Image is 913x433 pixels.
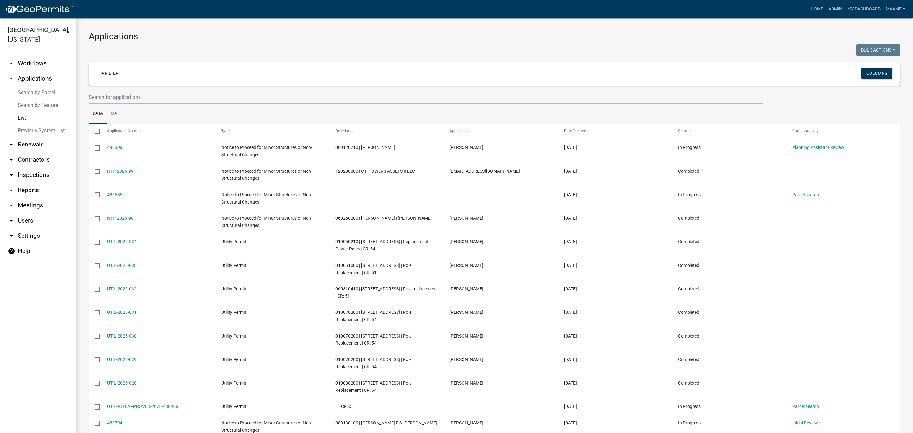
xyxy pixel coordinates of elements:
span: 10/07/2025 [564,404,577,409]
i: arrow_drop_down [8,171,15,179]
i: arrow_drop_up [8,75,15,82]
i: arrow_drop_down [8,202,15,209]
datatable-header-cell: Description [329,124,444,139]
span: Deborah A. Grosko [450,286,483,291]
span: 010050210 | 1711 370TH AVE | Replacement Power Poles | CR: 54 [335,239,429,251]
i: arrow_drop_down [8,232,15,240]
span: Deborah A. Grosko [450,239,483,244]
a: UTIL-2025-028 [107,380,137,385]
span: Notice to Proceed for Minor Structures or Non-Structural Changes [221,145,312,157]
span: Utility Permit [221,310,246,315]
a: UTIL-2025-032 [107,286,137,291]
span: 080120710 | ERIC HAMER [335,145,395,150]
span: 10/07/2025 [564,263,577,268]
button: Columns [861,68,892,79]
span: Completed [678,333,699,339]
span: 010070200 | 36823 10TH ST | Pole Replacement | CR: 54 [335,333,411,346]
span: Current Activity [792,129,819,133]
i: arrow_drop_down [8,141,15,148]
datatable-header-cell: Date Created [558,124,672,139]
span: Notice to Proceed for Minor Structures or Non-Structural Changes [221,420,312,433]
span: Completed [678,263,699,268]
span: 10/07/2025 [564,286,577,291]
span: Completed [678,239,699,244]
span: Applicant [450,129,466,133]
input: Search for applications [89,91,763,104]
span: JAMES PIEPHO [450,145,483,150]
i: arrow_drop_down [8,186,15,194]
span: | | | CR: 0 [335,404,351,409]
a: NTP-2025-99 [107,169,133,174]
datatable-header-cell: Type [215,124,329,139]
span: Completed [678,169,699,174]
span: Utility Permit [221,239,246,244]
span: Type [221,129,230,133]
span: Dawn [450,420,483,425]
datatable-header-cell: Applicant [444,124,558,139]
span: 10/07/2025 [564,333,577,339]
a: UTIL-2025-034 [107,239,137,244]
span: 10/09/2025 [564,145,577,150]
span: Utility Permit [221,286,246,291]
span: Completed [678,286,699,291]
span: Status [678,129,689,133]
span: 010070200 | 36823 10TH ST | Pole Replacement | CR: 54 [335,357,411,369]
a: UTIL-2025-031 [107,310,137,315]
span: Deborah A. Grosko [450,333,483,339]
span: Utility Permit [221,263,246,268]
a: Data [89,104,107,124]
span: 060260200 | SHAWN M DANBERRY | BRANDIS K DANBERRY [335,216,432,221]
span: 060310410 | 53 380TH AVE | Pole replacement | CR: 51 [335,286,437,299]
a: 489635 [107,192,122,197]
a: Initial Review [792,420,818,425]
span: 120200800 | CTI TOWERS ASSETS II LLC [335,169,415,174]
span: Brandis Danberry [450,216,483,221]
button: Bulk Actions [856,44,900,56]
span: Completed [678,380,699,385]
span: Notice to Proceed for Minor Structures or Non-Structural Changes [221,216,312,228]
span: 10/07/2025 [564,239,577,244]
a: Parcel search [792,404,819,409]
span: Deborah A. Grosko [450,310,483,315]
span: Notice to Proceed for Minor Structures or Non-Structural Changes [221,169,312,181]
datatable-header-cell: Select [89,124,101,139]
span: Description [335,129,355,133]
span: 10/07/2025 [564,357,577,362]
span: Date Created [564,129,586,133]
span: Deborah A. Grosko [450,380,483,385]
span: 10/07/2025 [564,216,577,221]
a: Admin [826,3,845,15]
span: 080130100 | BARRIE E & DAWN M PETERSON [335,420,437,425]
span: 10/08/2025 [564,169,577,174]
span: Utility Permit [221,357,246,362]
span: Deborah A. Grosko [450,263,483,268]
h3: Applications [89,31,900,42]
span: 10/08/2025 [564,192,577,197]
span: Completed [678,216,699,221]
a: UTIL-2025-029 [107,357,137,362]
i: arrow_drop_down [8,217,15,224]
span: | [335,192,336,197]
a: My Dashboard [845,3,883,15]
span: 10/07/2025 [564,310,577,315]
i: arrow_drop_down [8,156,15,164]
datatable-header-cell: Current Activity [786,124,900,139]
span: Deborah A. Grosko [450,357,483,362]
span: aadelman@smj-llc.com [450,169,520,174]
a: + Filter [96,68,124,79]
span: Application Number [107,129,142,133]
span: Utility Permit [221,404,246,409]
span: 010070200 | 36823 10TH ST | Pole Replacement | CR: 54 [335,310,411,322]
a: 488794 [107,420,122,425]
span: Utility Permit [221,380,246,385]
span: In Progress [678,145,701,150]
span: 010061000 | 37790 CO LINE RD W | Pole Replacement | CR: 51 [335,263,411,275]
span: 010080200 | 36492 10TH ST | Pole Replacement | CR: 54 [335,380,411,393]
span: In Progress [678,404,701,409]
span: Utility Permit [221,333,246,339]
datatable-header-cell: Status [672,124,786,139]
span: 10/06/2025 [564,420,577,425]
i: help [8,247,15,255]
datatable-header-cell: Application Number [101,124,215,139]
a: Home [808,3,826,15]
